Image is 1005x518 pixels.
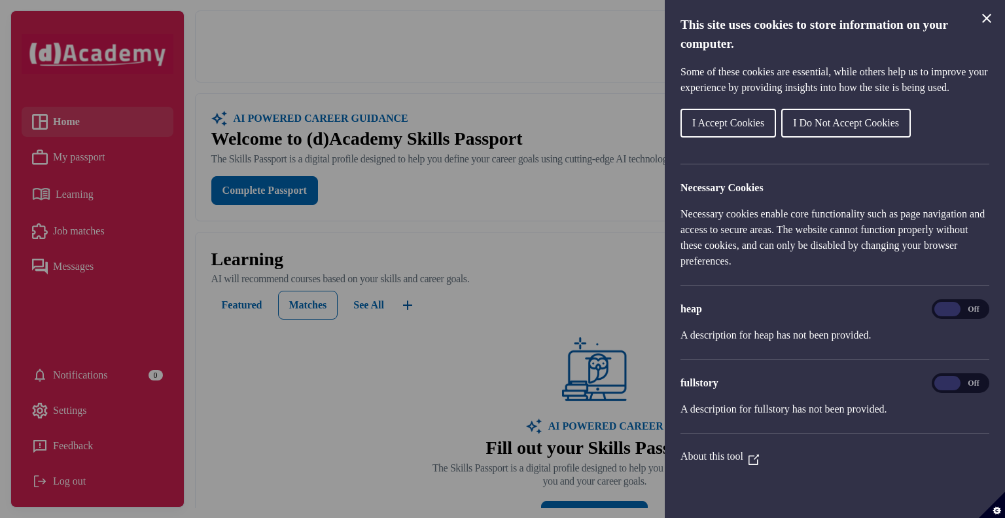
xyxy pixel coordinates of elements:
button: I Do Not Accept Cookies [781,109,911,138]
span: Off [961,376,987,390]
span: I Do Not Accept Cookies [793,117,899,128]
h3: fullstory [680,375,989,391]
h2: Necessary Cookies [680,180,989,196]
button: Set cookie preferences [979,492,1005,518]
p: Necessary cookies enable core functionality such as page navigation and access to secure areas. T... [680,206,989,269]
span: Off [961,302,987,316]
p: A description for heap has not been provided. [680,327,989,343]
p: Some of these cookies are essential, while others help us to improve your experience by providing... [680,64,989,96]
span: On [934,376,961,390]
span: On [934,302,961,316]
a: About this tool [680,451,759,462]
span: I Accept Cookies [692,117,764,128]
p: A description for fullstory has not been provided. [680,401,989,417]
button: I Accept Cookies [680,109,776,138]
h3: heap [680,301,989,317]
h1: This site uses cookies to store information on your computer. [680,16,989,54]
button: Close Cookie Control [979,10,995,26]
